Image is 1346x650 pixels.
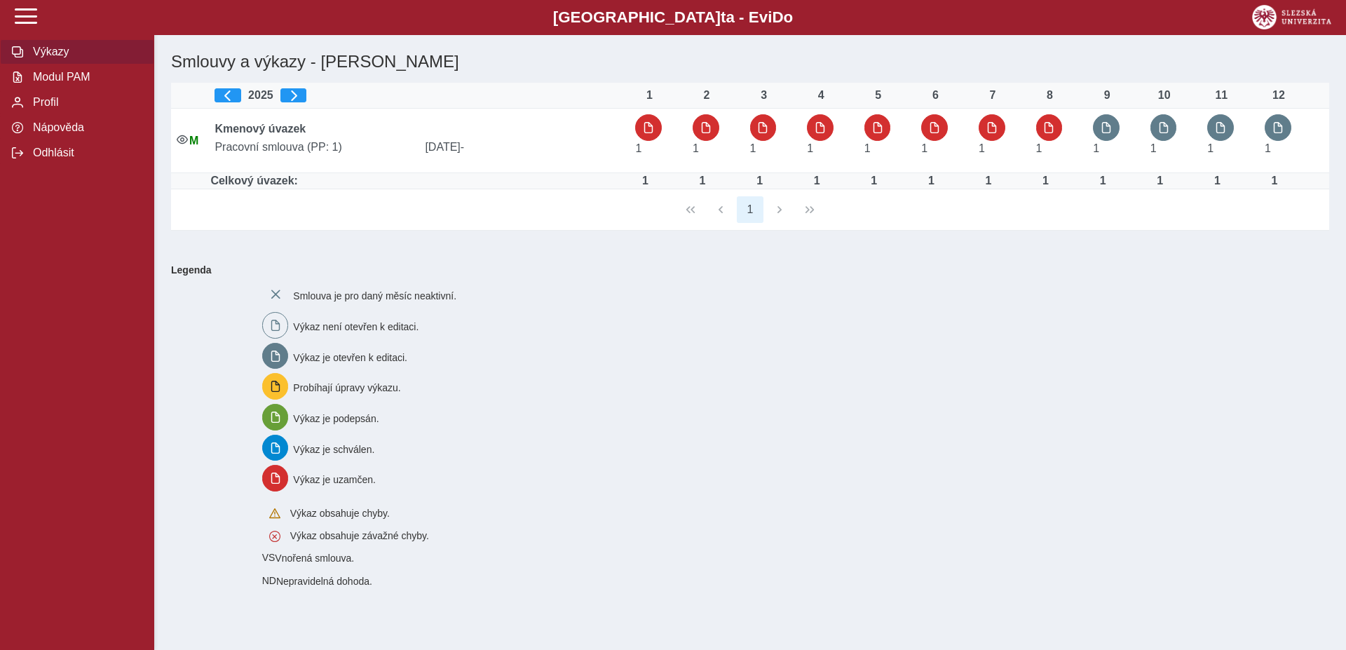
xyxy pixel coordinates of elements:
[1260,175,1289,187] div: Úvazek : 8 h / den. 40 h / týden.
[1265,142,1271,154] span: Úvazek : 8 h / den. 40 h / týden.
[721,8,726,26] span: t
[29,71,142,83] span: Modul PAM
[29,121,142,134] span: Nápověda
[293,413,379,424] span: Výkaz je podepsán.
[921,142,927,154] span: Úvazek : 8 h / den. 40 h / týden.
[215,88,624,102] div: 2025
[1150,89,1178,102] div: 10
[1252,5,1331,29] img: logo_web_su.png
[917,175,945,187] div: Úvazek : 8 h / den. 40 h / týden.
[209,173,630,189] td: Celkový úvazek:
[635,142,641,154] span: Úvazek : 8 h / den. 40 h / týden.
[1203,175,1231,187] div: Úvazek : 8 h / den. 40 h / týden.
[293,351,407,363] span: Výkaz je otevřen k editaci.
[42,8,1304,27] b: [GEOGRAPHIC_DATA] a - Evi
[1207,142,1214,154] span: Úvazek : 8 h / den. 40 h / týden.
[293,321,419,332] span: Výkaz není otevřen k editaci.
[1093,89,1121,102] div: 9
[631,175,659,187] div: Úvazek : 8 h / den. 40 h / týden.
[772,8,783,26] span: D
[864,142,871,154] span: Úvazek : 8 h / den. 40 h / týden.
[693,89,721,102] div: 2
[1265,89,1293,102] div: 12
[803,175,831,187] div: Úvazek : 8 h / den. 40 h / týden.
[784,8,794,26] span: o
[1093,142,1099,154] span: Úvazek : 8 h / den. 40 h / týden.
[276,576,372,587] span: Nepravidelná dohoda.
[1036,142,1042,154] span: Úvazek : 8 h / den. 40 h / týden.
[688,175,716,187] div: Úvazek : 8 h / den. 40 h / týden.
[290,508,390,519] span: Výkaz obsahuje chyby.
[293,290,456,302] span: Smlouva je pro daný měsíc neaktivní.
[29,96,142,109] span: Profil
[979,142,985,154] span: Úvazek : 8 h / den. 40 h / týden.
[293,382,400,393] span: Probíhají úpravy výkazu.
[750,89,778,102] div: 3
[262,575,276,586] span: Smlouva vnořená do kmene
[290,530,429,541] span: Výkaz obsahuje závažné chyby.
[807,89,835,102] div: 4
[293,474,376,485] span: Výkaz je uzamčen.
[29,147,142,159] span: Odhlásit
[1146,175,1174,187] div: Úvazek : 8 h / den. 40 h / týden.
[293,443,374,454] span: Výkaz je schválen.
[29,46,142,58] span: Výkazy
[1036,89,1064,102] div: 8
[860,175,888,187] div: Úvazek : 8 h / den. 40 h / týden.
[737,196,763,223] button: 1
[461,141,464,153] span: -
[864,89,892,102] div: 5
[1150,142,1157,154] span: Úvazek : 8 h / den. 40 h / týden.
[635,89,663,102] div: 1
[215,123,306,135] b: Kmenový úvazek
[921,89,949,102] div: 6
[1089,175,1117,187] div: Úvazek : 8 h / den. 40 h / týden.
[1032,175,1060,187] div: Úvazek : 8 h / den. 40 h / týden.
[979,89,1007,102] div: 7
[750,142,756,154] span: Úvazek : 8 h / den. 40 h / týden.
[262,552,276,563] span: Smlouva vnořená do kmene
[693,142,699,154] span: Úvazek : 8 h / den. 40 h / týden.
[165,46,1140,77] h1: Smlouvy a výkazy - [PERSON_NAME]
[165,259,1324,281] b: Legenda
[275,553,354,564] span: Vnořená smlouva.
[1207,89,1235,102] div: 11
[189,135,198,147] span: Údaje souhlasí s údaji v Magionu
[807,142,813,154] span: Úvazek : 8 h / den. 40 h / týden.
[746,175,774,187] div: Úvazek : 8 h / den. 40 h / týden.
[209,141,419,154] span: Pracovní smlouva (PP: 1)
[177,134,188,145] i: Smlouva je aktivní
[419,141,630,154] span: [DATE]
[974,175,1002,187] div: Úvazek : 8 h / den. 40 h / týden.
